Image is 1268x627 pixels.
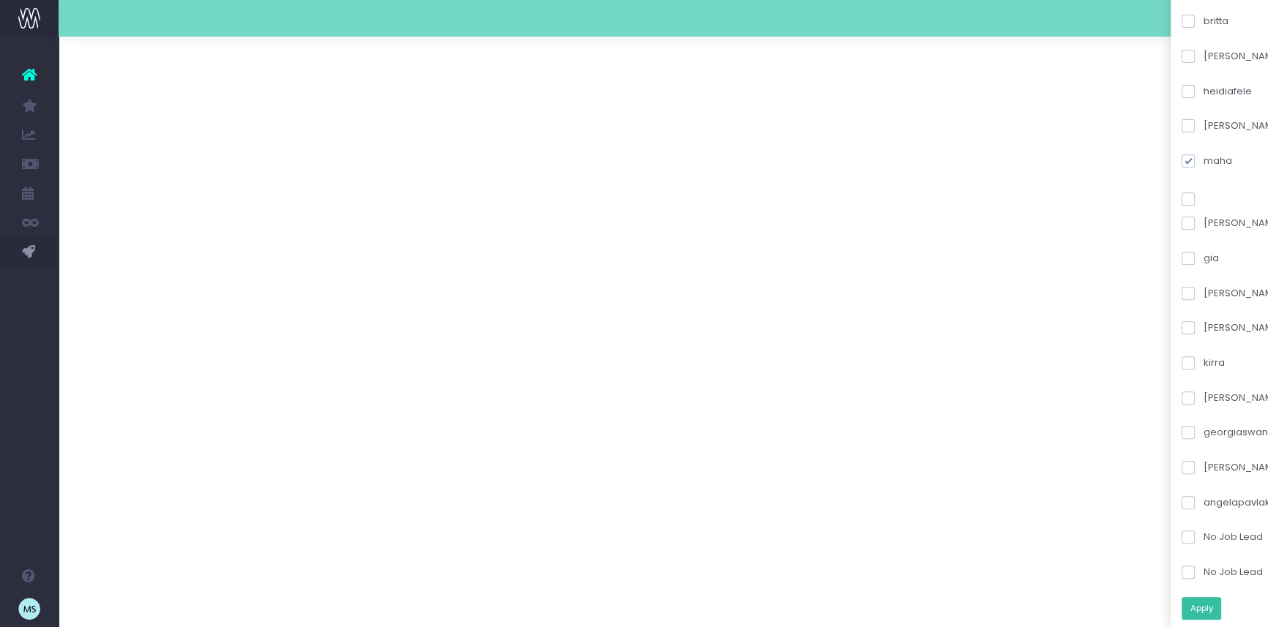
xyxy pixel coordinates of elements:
[1182,84,1252,99] label: heidiafele
[1182,14,1228,29] label: britta
[1182,251,1219,266] label: gia
[1182,597,1221,620] button: Apply
[1182,154,1232,168] label: maha
[18,598,40,620] img: images/default_profile_image.png
[1182,530,1263,544] label: No Job Lead
[1182,356,1225,370] label: kirra
[1182,565,1263,579] label: No Job Lead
